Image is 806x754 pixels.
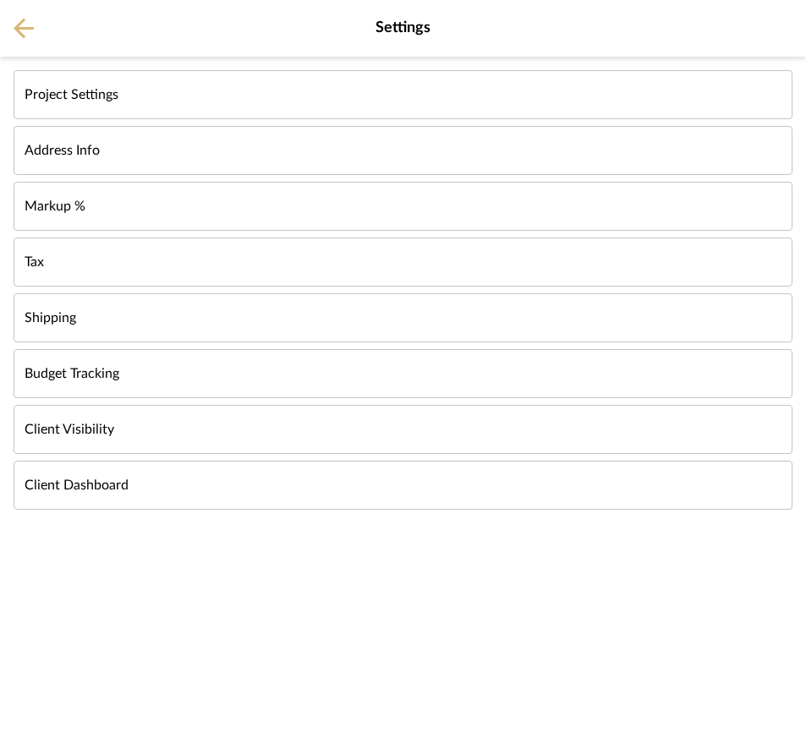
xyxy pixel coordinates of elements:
button: Markup % [14,182,792,231]
button: Shipping [14,293,792,342]
button: Project Settings [14,70,792,119]
button: Client Dashboard [14,461,792,510]
button: Tax [14,238,792,287]
button: Client Visibility [14,405,792,454]
button: Budget Tracking [14,349,792,398]
button: Address Info [14,126,792,175]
